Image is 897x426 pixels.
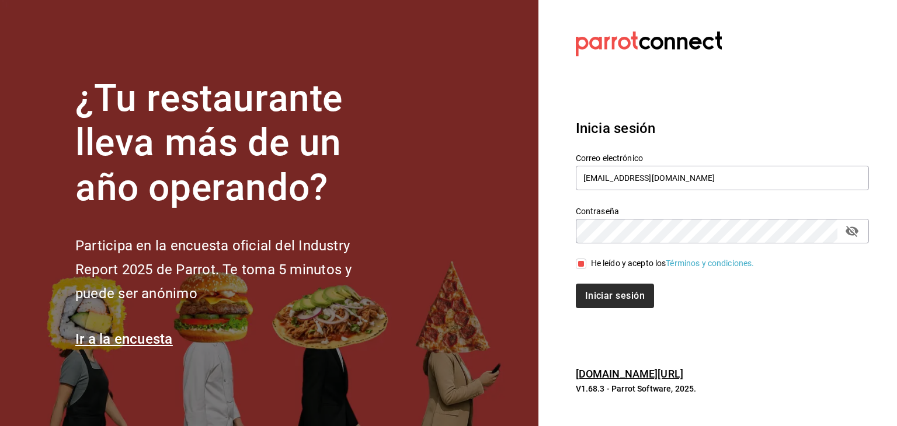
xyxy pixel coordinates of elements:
div: He leído y acepto los [591,257,755,270]
button: passwordField [842,221,862,241]
label: Contraseña [576,207,869,215]
a: Términos y condiciones. [666,259,754,268]
button: Iniciar sesión [576,284,654,308]
h2: Participa en la encuesta oficial del Industry Report 2025 de Parrot. Te toma 5 minutos y puede se... [75,234,391,305]
p: V1.68.3 - Parrot Software, 2025. [576,383,869,394]
input: Ingresa tu correo electrónico [576,166,869,190]
h3: Inicia sesión [576,118,869,139]
a: Ir a la encuesta [75,331,173,347]
label: Correo electrónico [576,153,869,162]
h1: ¿Tu restaurante lleva más de un año operando? [75,76,391,211]
a: [DOMAIN_NAME][URL] [576,368,683,380]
